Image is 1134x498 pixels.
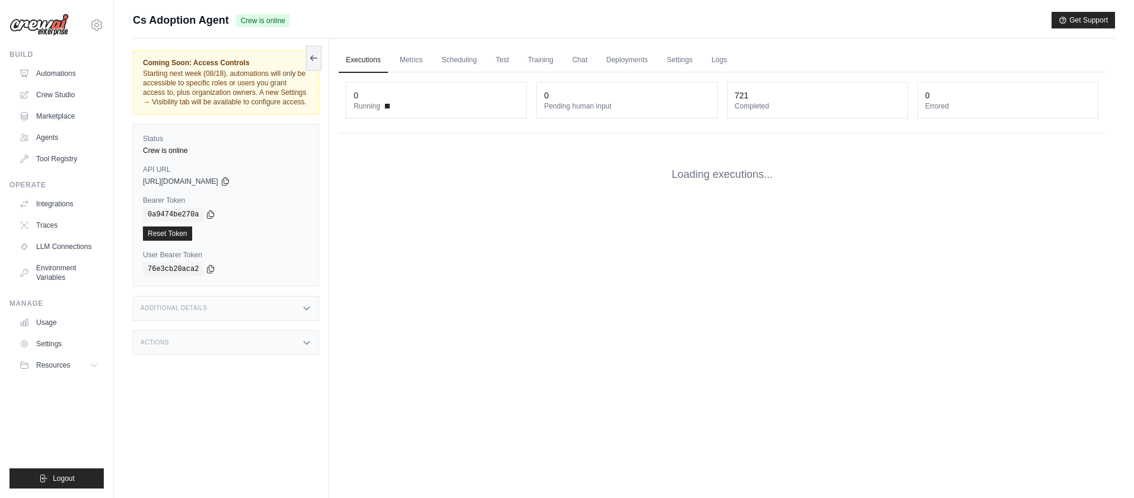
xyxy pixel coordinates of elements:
a: Reset Token [143,226,192,241]
a: Automations [14,64,104,83]
a: Settings [660,48,699,73]
a: Usage [14,313,104,332]
span: Logout [53,474,75,483]
div: Operate [9,180,104,190]
div: Loading executions... [339,148,1106,202]
a: Test [489,48,516,73]
div: Crew is online [143,146,309,155]
a: Integrations [14,194,104,213]
img: Logo [9,14,69,36]
label: User Bearer Token [143,250,309,260]
code: 76e3cb20aca2 [143,262,203,276]
span: Coming Soon: Access Controls [143,58,309,68]
span: Crew is online [236,14,290,27]
label: Bearer Token [143,196,309,205]
a: Marketplace [14,107,104,126]
span: [URL][DOMAIN_NAME] [143,177,218,186]
button: Logout [9,468,104,489]
a: Scheduling [435,48,484,73]
a: Deployments [599,48,655,73]
span: Starting next week (08/18), automations will only be accessible to specific roles or users you gr... [143,69,307,106]
a: Training [521,48,560,73]
label: API URL [143,165,309,174]
span: Resources [36,360,70,370]
a: LLM Connections [14,237,104,256]
div: Build [9,50,104,59]
h3: Additional Details [141,305,207,312]
label: Status [143,134,309,143]
a: Settings [14,334,104,353]
div: 0 [544,90,549,101]
div: 0 [925,90,930,101]
div: 0 [353,90,358,101]
button: Resources [14,356,104,375]
a: Environment Variables [14,258,104,287]
a: Chat [565,48,594,73]
a: Tool Registry [14,149,104,168]
span: Running [353,101,380,111]
h3: Actions [141,339,169,346]
code: 0a9474be270a [143,207,203,222]
div: Manage [9,299,104,308]
button: Get Support [1052,12,1115,28]
div: 721 [735,90,748,101]
a: Agents [14,128,104,147]
a: Traces [14,216,104,235]
dt: Errored [925,101,1091,111]
a: Metrics [393,48,430,73]
dt: Pending human input [544,101,709,111]
a: Executions [339,48,388,73]
a: Crew Studio [14,85,104,104]
a: Logs [705,48,734,73]
span: Cs Adoption Agent [133,12,229,28]
dt: Completed [735,101,900,111]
